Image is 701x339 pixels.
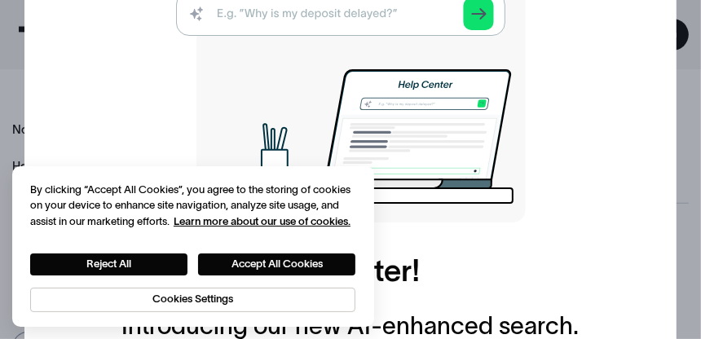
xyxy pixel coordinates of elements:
[12,166,374,327] div: Cookie banner
[30,288,355,312] button: Cookies Settings
[174,215,350,227] a: More information about your privacy, opens in a new tab
[30,253,187,276] button: Reject All
[30,182,355,229] div: By clicking “Accept All Cookies”, you agree to the storing of cookies on your device to enhance s...
[198,253,355,276] button: Accept All Cookies
[30,182,355,312] div: Privacy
